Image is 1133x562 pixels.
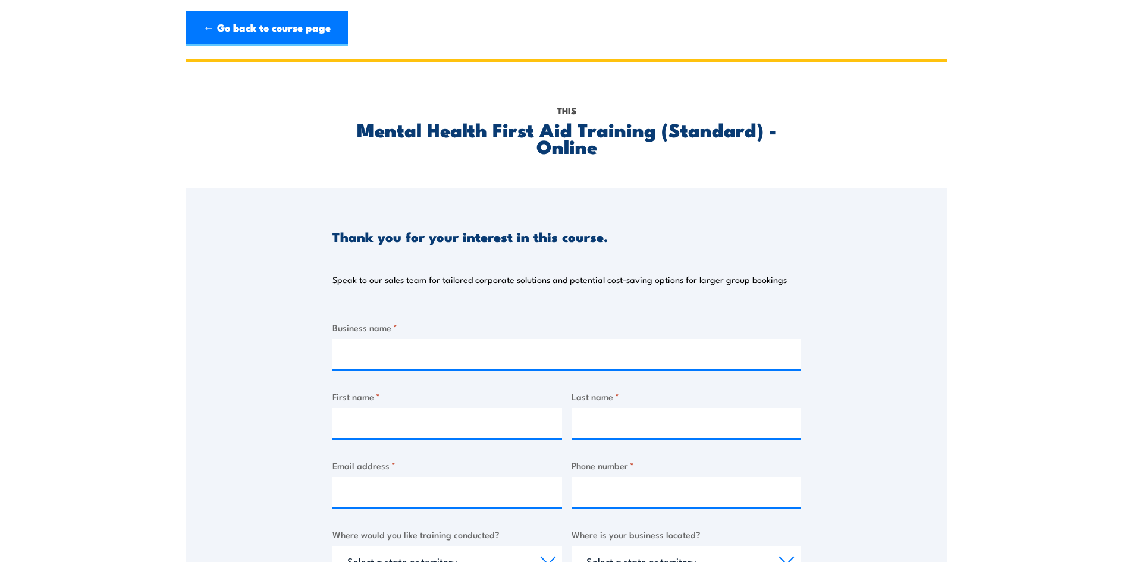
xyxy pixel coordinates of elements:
label: Where would you like training conducted? [332,528,562,541]
p: Speak to our sales team for tailored corporate solutions and potential cost-saving options for la... [332,274,787,285]
label: Last name [572,390,801,403]
a: ← Go back to course page [186,11,348,46]
label: Where is your business located? [572,528,801,541]
label: Phone number [572,459,801,472]
label: First name [332,390,562,403]
label: Business name [332,321,801,334]
h2: Mental Health First Aid Training (Standard) - Online [332,121,801,154]
h3: Thank you for your interest in this course. [332,230,608,243]
p: This [332,104,801,117]
label: Email address [332,459,562,472]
